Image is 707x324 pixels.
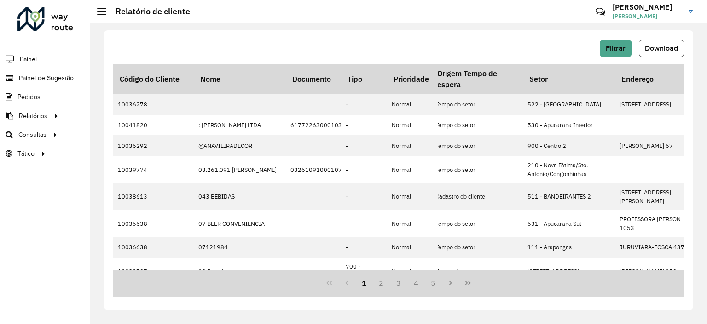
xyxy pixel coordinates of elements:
[387,156,438,183] td: Normal
[615,210,707,237] td: PROFESSORA [PERSON_NAME] 1053
[600,40,632,57] button: Filtrar
[442,274,459,292] button: Next Page
[194,258,286,284] td: 10 Pasteis
[113,210,194,237] td: 10035638
[615,135,707,156] td: [PERSON_NAME] 67
[341,237,387,258] td: -
[523,210,615,237] td: 531 - Apucarana Sul
[194,156,286,183] td: 03.261.091 [PERSON_NAME]
[17,149,35,159] span: Tático
[341,156,387,183] td: -
[431,94,523,115] td: Tempo do setor
[523,64,615,94] th: Setor
[372,274,390,292] button: 2
[341,64,387,94] th: Tipo
[591,2,610,22] a: Contato Rápido
[431,64,523,94] th: Origem Tempo de espera
[106,6,190,17] h2: Relatório de cliente
[615,183,707,210] td: [STREET_ADDRESS][PERSON_NAME]
[113,237,194,258] td: 10036638
[17,92,41,102] span: Pedidos
[615,237,707,258] td: JURUVIARA-FOSCA 437
[431,156,523,183] td: Tempo do setor
[286,64,347,94] th: Documento
[20,54,37,64] span: Painel
[613,12,682,20] span: [PERSON_NAME]
[645,44,678,52] span: Download
[194,183,286,210] td: 043 BEBIDAS
[194,94,286,115] td: .
[355,274,373,292] button: 1
[431,115,523,135] td: Tempo do setor
[459,274,477,292] button: Last Page
[523,135,615,156] td: 900 - Centro 2
[523,237,615,258] td: 111 - Arapongas
[19,73,74,83] span: Painel de Sugestão
[425,274,442,292] button: 5
[523,115,615,135] td: 530 - Apucarana Interior
[387,237,438,258] td: Normal
[113,94,194,115] td: 10036278
[341,135,387,156] td: -
[523,156,615,183] td: 210 - Nova Fátima/Sto. Antonio/Congonhinhas
[19,111,47,121] span: Relatórios
[523,183,615,210] td: 511 - BANDEIRANTES 2
[194,64,286,94] th: Nome
[431,258,523,284] td: Tempo do setor
[341,258,387,284] td: 700 - Shopping
[431,183,523,210] td: Cadastro do cliente
[387,183,438,210] td: Normal
[615,258,707,284] td: [PERSON_NAME] 150
[387,258,438,284] td: Normal
[615,64,707,94] th: Endereço
[341,115,387,135] td: -
[113,135,194,156] td: 10036292
[194,237,286,258] td: 07121984
[286,115,347,135] td: 61772263000103
[113,183,194,210] td: 10038613
[194,115,286,135] td: : [PERSON_NAME] LTDA
[387,115,438,135] td: Normal
[407,274,425,292] button: 4
[390,274,407,292] button: 3
[606,44,626,52] span: Filtrar
[341,183,387,210] td: -
[18,130,46,140] span: Consultas
[341,210,387,237] td: -
[194,135,286,156] td: @ANAVIEIRADECOR
[613,3,682,12] h3: [PERSON_NAME]
[431,210,523,237] td: Tempo do setor
[113,115,194,135] td: 10041820
[113,156,194,183] td: 10039774
[615,94,707,115] td: [STREET_ADDRESS]
[523,94,615,115] td: 522 - [GEOGRAPHIC_DATA]
[286,156,347,183] td: 03261091000107
[113,64,194,94] th: Código do Cliente
[523,258,615,284] td: [STREET_ADDRESS]
[431,237,523,258] td: Tempo do setor
[431,135,523,156] td: Tempo do setor
[194,210,286,237] td: 07 BEER CONVENIENCIA
[341,94,387,115] td: -
[387,135,438,156] td: Normal
[387,94,438,115] td: Normal
[387,64,438,94] th: Prioridade
[113,258,194,284] td: 10038707
[387,210,438,237] td: Normal
[639,40,684,57] button: Download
